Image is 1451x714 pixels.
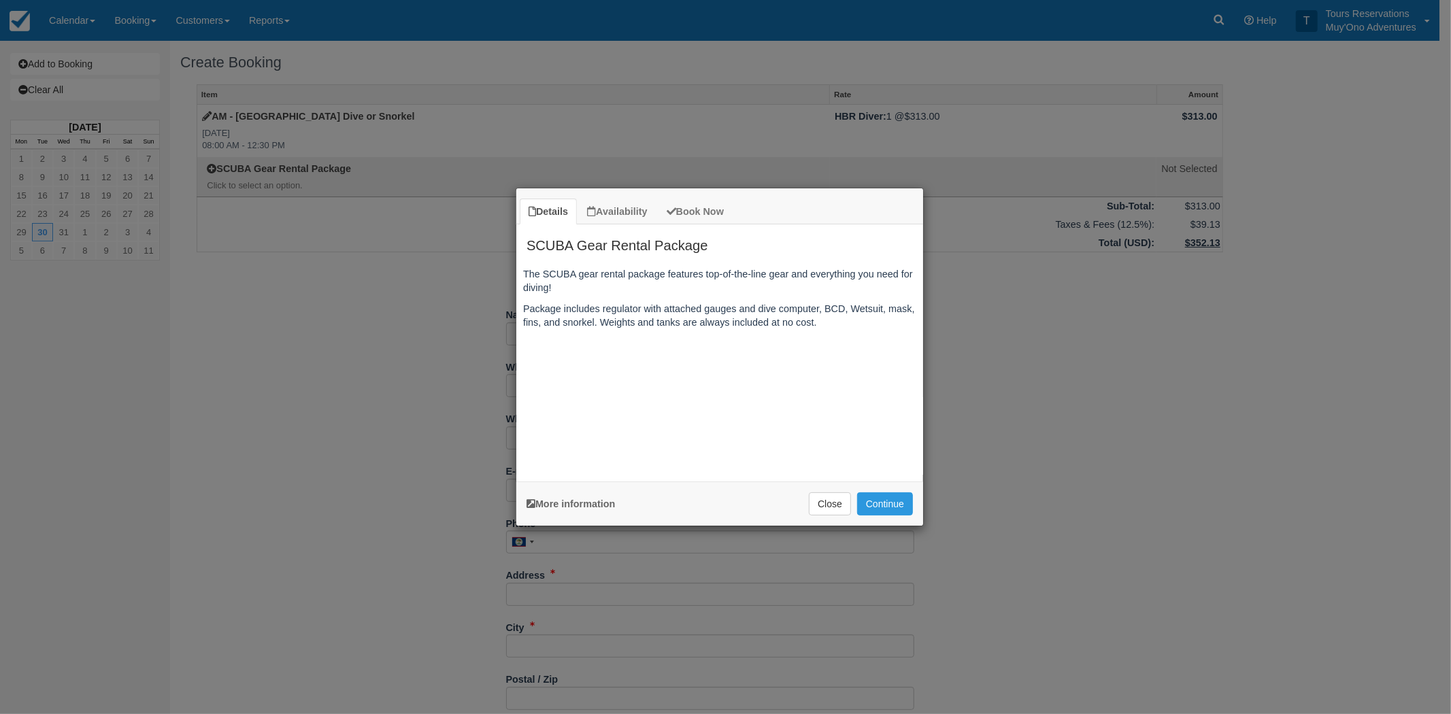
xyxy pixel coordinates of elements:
[516,224,923,260] h2: SCUBA Gear Rental Package
[523,302,916,330] p: Package includes regulator with attached gauges and dive computer, BCD, Wetsuit, mask, fins, and ...
[516,224,923,474] div: Item Modal
[857,492,913,515] button: Continue
[527,498,616,509] a: More information
[520,199,577,225] a: Details
[809,492,851,515] button: Close
[523,267,916,295] p: The SCUBA gear rental package features top-of-the-line gear and everything you need for diving!
[578,199,656,225] a: Availability
[658,199,733,225] a: Book Now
